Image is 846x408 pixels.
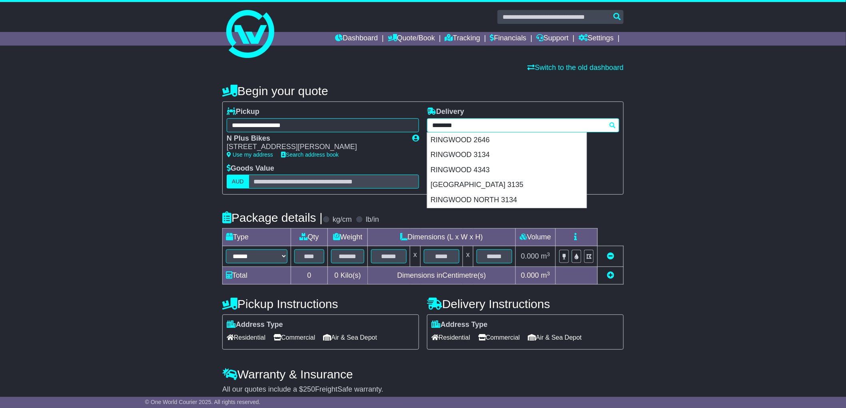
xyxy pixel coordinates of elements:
td: Volume [515,229,555,246]
a: Search address book [281,151,339,158]
div: RINGWOOD 3134 [427,147,587,163]
div: [STREET_ADDRESS][PERSON_NAME] [227,143,404,151]
span: Air & Sea Depot [528,331,582,344]
sup: 3 [547,271,550,277]
h4: Pickup Instructions [222,297,419,310]
span: Residential [227,331,265,344]
label: Pickup [227,107,259,116]
label: AUD [227,175,249,189]
span: Commercial [478,331,520,344]
a: Settings [579,32,614,46]
span: 0 [335,271,339,279]
h4: Package details | [222,211,323,224]
a: Quote/Book [388,32,435,46]
a: Remove this item [607,252,614,260]
div: N Plus Bikes [227,134,404,143]
div: RINGWOOD 2646 [427,133,587,148]
td: x [410,246,421,267]
a: Add new item [607,271,614,279]
td: Dimensions (L x W x H) [368,229,516,246]
a: Use my address [227,151,273,158]
div: All our quotes include a $ FreightSafe warranty. [222,385,624,394]
span: Air & Sea Depot [323,331,377,344]
label: Address Type [431,320,488,329]
label: Delivery [427,107,464,116]
td: Qty [291,229,327,246]
typeahead: Please provide city [427,118,619,132]
td: Type [223,229,291,246]
td: Total [223,267,291,285]
label: Goods Value [227,164,274,173]
span: m [541,271,550,279]
td: Dimensions in Centimetre(s) [368,267,516,285]
td: 0 [291,267,327,285]
span: © One World Courier 2025. All rights reserved. [145,399,261,405]
h4: Begin your quote [222,84,624,98]
a: Tracking [445,32,480,46]
span: 250 [303,385,315,393]
label: Address Type [227,320,283,329]
a: Dashboard [335,32,378,46]
span: m [541,252,550,260]
div: RINGWOOD 4343 [427,163,587,178]
td: x [463,246,473,267]
h4: Warranty & Insurance [222,368,624,381]
h4: Delivery Instructions [427,297,624,310]
a: Switch to the old dashboard [528,64,624,72]
label: lb/in [366,215,379,224]
span: 0.000 [521,271,539,279]
div: RINGWOOD NORTH 3134 [427,193,587,208]
a: Support [537,32,569,46]
td: Weight [328,229,368,246]
a: Financials [490,32,527,46]
span: Commercial [273,331,315,344]
td: Kilo(s) [328,267,368,285]
span: Residential [431,331,470,344]
span: 0.000 [521,252,539,260]
div: [GEOGRAPHIC_DATA] 3135 [427,177,587,193]
sup: 3 [547,251,550,257]
label: kg/cm [333,215,352,224]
